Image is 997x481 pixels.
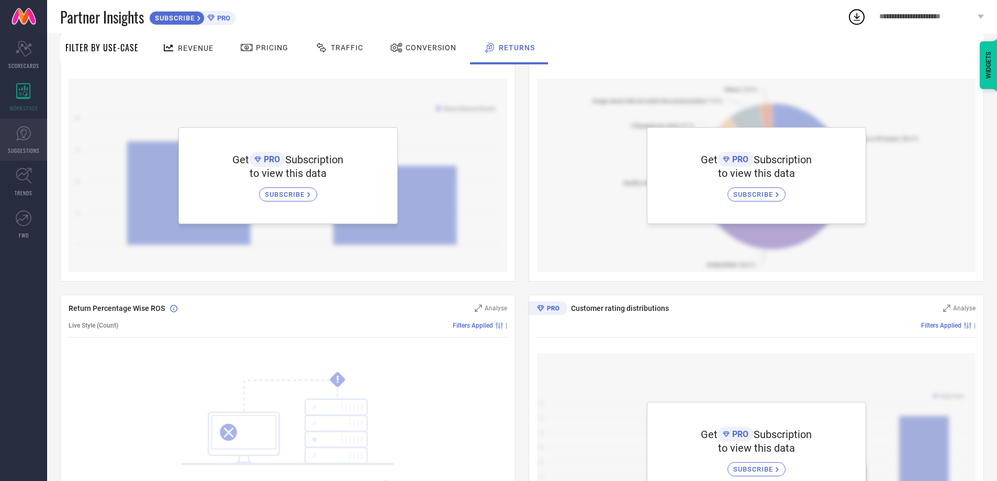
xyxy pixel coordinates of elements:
a: SUBSCRIBE [727,180,786,202]
span: PRO [215,14,230,22]
span: SCORECARDS [8,62,39,70]
span: PRO [261,154,280,164]
span: Get [701,428,718,441]
span: TRENDS [15,189,32,197]
span: Customer rating distributions [571,304,669,312]
span: Analyse [485,305,507,312]
span: Get [701,153,718,166]
span: Return Percentage Wise ROS [69,304,165,312]
tspan: ! [337,374,339,386]
span: Subscription [754,153,812,166]
span: Subscription [754,428,812,441]
span: to view this data [718,167,795,180]
span: | [974,322,976,329]
span: | [506,322,507,329]
span: Subscription [285,153,343,166]
span: Filter By Use-Case [65,41,139,54]
span: SUBSCRIBE [265,191,307,198]
a: SUBSCRIBE [259,180,317,202]
span: to view this data [250,167,327,180]
div: Open download list [847,7,866,26]
span: PRO [730,154,748,164]
div: Premium [529,301,567,317]
span: FWD [19,231,29,239]
a: SUBSCRIBEPRO [149,8,236,25]
span: SUBSCRIBE [733,191,776,198]
span: Partner Insights [60,6,144,28]
span: Traffic [331,43,363,52]
span: WORKSPACE [9,104,38,112]
span: Revenue [178,44,214,52]
a: SUBSCRIBE [727,454,786,476]
span: Conversion [406,43,456,52]
span: Get [232,153,249,166]
svg: Zoom [475,305,482,312]
span: Returns [499,43,535,52]
svg: Zoom [943,305,950,312]
span: Filters Applied [453,322,493,329]
span: Filters Applied [921,322,961,329]
span: SUGGESTIONS [8,147,40,154]
span: SUBSCRIBE [733,465,776,473]
span: Analyse [953,305,976,312]
span: Pricing [256,43,288,52]
span: to view this data [718,442,795,454]
span: Live Style (Count) [69,322,118,329]
span: PRO [730,429,748,439]
span: SUBSCRIBE [150,14,197,22]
